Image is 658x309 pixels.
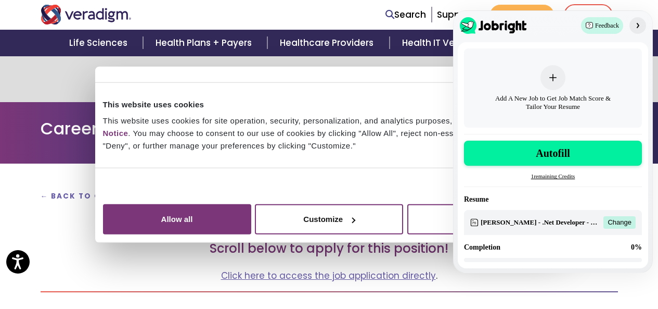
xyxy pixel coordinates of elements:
[41,119,618,139] h1: Careers
[41,191,172,201] a: ← Back to Open Positions
[490,5,554,25] a: Get Demo
[41,269,618,283] p: .
[41,241,618,256] h3: Scroll below to apply for this position!
[41,212,618,229] h2: Together, let's transform health insightfully
[564,4,613,26] a: Login
[103,204,251,234] button: Allow all
[407,204,556,234] button: Deny
[103,98,556,110] div: This website uses cookies
[385,8,426,22] a: Search
[437,8,473,21] a: Support
[143,30,267,56] a: Health Plans + Payers
[255,204,403,234] button: Customize
[390,30,496,56] a: Health IT Vendors
[267,30,389,56] a: Healthcare Providers
[221,269,436,282] a: Click here to access the job application directly
[103,115,556,152] div: This website uses cookies for site operation, security, personalization, and analytics purposes, ...
[41,5,132,24] img: Veradigm logo
[57,30,143,56] a: Life Sciences
[103,116,556,138] a: Privacy Notice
